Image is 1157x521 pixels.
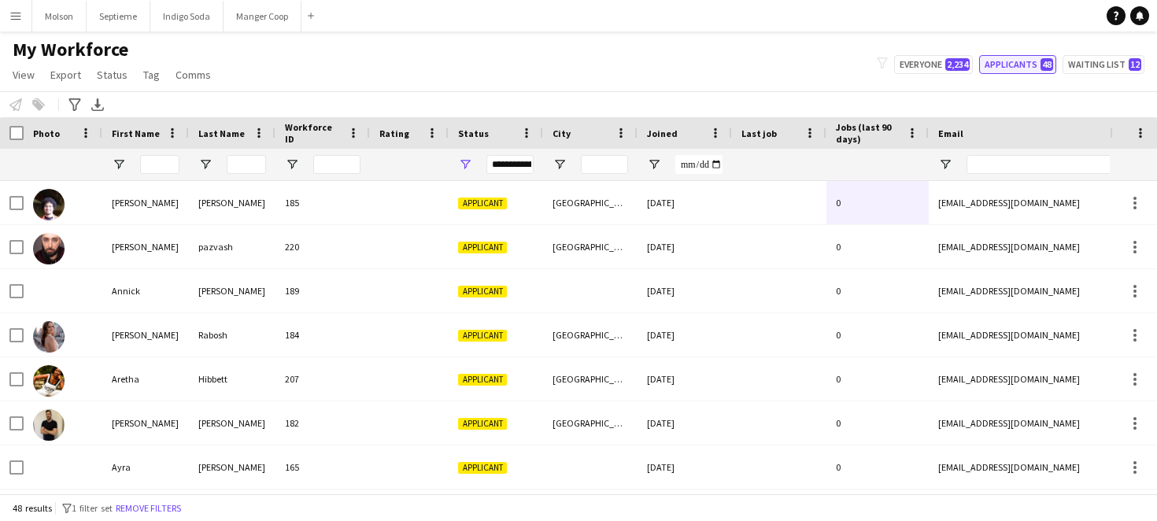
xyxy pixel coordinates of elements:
[285,121,342,145] span: Workforce ID
[938,127,963,139] span: Email
[638,445,732,489] div: [DATE]
[553,127,571,139] span: City
[137,65,166,85] a: Tag
[836,121,900,145] span: Jobs (last 90 days)
[189,269,275,312] div: [PERSON_NAME]
[543,401,638,445] div: [GEOGRAPHIC_DATA]
[458,418,507,430] span: Applicant
[638,313,732,357] div: [DATE]
[13,68,35,82] span: View
[543,313,638,357] div: [GEOGRAPHIC_DATA]
[102,357,189,401] div: Aretha
[285,157,299,172] button: Open Filter Menu
[44,65,87,85] a: Export
[176,68,211,82] span: Comms
[169,65,217,85] a: Comms
[379,127,409,139] span: Rating
[313,155,360,174] input: Workforce ID Filter Input
[826,445,929,489] div: 0
[675,155,723,174] input: Joined Filter Input
[13,38,128,61] span: My Workforce
[102,225,189,268] div: [PERSON_NAME]
[87,1,150,31] button: Septieme
[741,127,777,139] span: Last job
[33,233,65,264] img: Alexandre pazvash
[189,357,275,401] div: Hibbett
[113,500,184,517] button: Remove filters
[50,68,81,82] span: Export
[198,157,213,172] button: Open Filter Menu
[1041,58,1053,71] span: 48
[638,401,732,445] div: [DATE]
[979,55,1056,74] button: Applicants48
[227,155,266,174] input: Last Name Filter Input
[33,365,65,397] img: Aretha Hibbett
[543,181,638,224] div: [GEOGRAPHIC_DATA]
[938,157,952,172] button: Open Filter Menu
[458,462,507,474] span: Applicant
[102,181,189,224] div: [PERSON_NAME]
[638,269,732,312] div: [DATE]
[553,157,567,172] button: Open Filter Menu
[826,357,929,401] div: 0
[543,357,638,401] div: [GEOGRAPHIC_DATA]
[638,225,732,268] div: [DATE]
[275,313,370,357] div: 184
[458,127,489,139] span: Status
[894,55,973,74] button: Everyone2,234
[275,269,370,312] div: 189
[102,313,189,357] div: [PERSON_NAME]
[72,502,113,514] span: 1 filter set
[224,1,301,31] button: Manger Coop
[102,401,189,445] div: [PERSON_NAME]
[581,155,628,174] input: City Filter Input
[33,189,65,220] img: Ahmed Omer
[275,181,370,224] div: 185
[33,321,65,353] img: Anzhelika Rabosh
[1063,55,1144,74] button: Waiting list12
[826,313,929,357] div: 0
[1129,58,1141,71] span: 12
[275,445,370,489] div: 165
[6,65,41,85] a: View
[458,242,507,253] span: Applicant
[198,127,245,139] span: Last Name
[189,181,275,224] div: [PERSON_NAME]
[112,157,126,172] button: Open Filter Menu
[102,269,189,312] div: Annick
[458,286,507,297] span: Applicant
[189,401,275,445] div: [PERSON_NAME]
[647,157,661,172] button: Open Filter Menu
[32,1,87,31] button: Molson
[945,58,970,71] span: 2,234
[150,1,224,31] button: Indigo Soda
[458,157,472,172] button: Open Filter Menu
[65,95,84,114] app-action-btn: Advanced filters
[275,225,370,268] div: 220
[112,127,160,139] span: First Name
[140,155,179,174] input: First Name Filter Input
[826,181,929,224] div: 0
[97,68,128,82] span: Status
[826,225,929,268] div: 0
[102,445,189,489] div: Ayra
[458,330,507,342] span: Applicant
[647,127,678,139] span: Joined
[33,127,60,139] span: Photo
[458,374,507,386] span: Applicant
[88,95,107,114] app-action-btn: Export XLSX
[458,198,507,209] span: Applicant
[91,65,134,85] a: Status
[275,401,370,445] div: 182
[275,357,370,401] div: 207
[638,181,732,224] div: [DATE]
[189,313,275,357] div: Rabosh
[189,225,275,268] div: pazvash
[826,401,929,445] div: 0
[143,68,160,82] span: Tag
[638,357,732,401] div: [DATE]
[543,225,638,268] div: [GEOGRAPHIC_DATA]
[826,269,929,312] div: 0
[33,409,65,441] img: Ashton Bunn
[189,445,275,489] div: [PERSON_NAME]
